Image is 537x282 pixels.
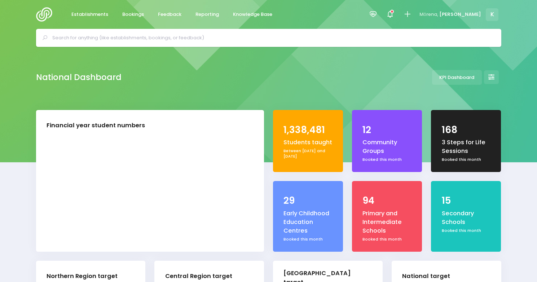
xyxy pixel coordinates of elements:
[486,8,498,21] span: K
[362,209,411,235] div: Primary and Intermediate Schools
[283,148,333,159] div: Between [DATE] and [DATE]
[362,157,411,163] div: Booked this month
[283,138,333,147] div: Students taught
[195,11,219,18] span: Reporting
[158,11,181,18] span: Feedback
[283,209,333,235] div: Early Childhood Education Centres
[439,11,481,18] span: [PERSON_NAME]
[442,194,491,208] div: 15
[190,8,225,22] a: Reporting
[432,70,482,85] a: KPI Dashboard
[52,32,491,43] input: Search for anything (like establishments, bookings, or feedback)
[47,121,145,130] div: Financial year student numbers
[283,194,333,208] div: 29
[442,123,491,137] div: 168
[362,194,411,208] div: 94
[442,157,491,163] div: Booked this month
[283,123,333,137] div: 1,338,481
[283,237,333,242] div: Booked this month
[362,237,411,242] div: Booked this month
[122,11,144,18] span: Bookings
[152,8,188,22] a: Feedback
[362,138,411,156] div: Community Groups
[66,8,114,22] a: Establishments
[227,8,278,22] a: Knowledge Base
[233,11,272,18] span: Knowledge Base
[419,11,438,18] span: Mōrena,
[442,138,491,156] div: 3 Steps for Life Sessions
[36,7,57,22] img: Logo
[442,228,491,234] div: Booked this month
[402,272,450,281] div: National target
[116,8,150,22] a: Bookings
[47,272,118,281] div: Northern Region target
[36,72,122,82] h2: National Dashboard
[165,272,232,281] div: Central Region target
[442,209,491,227] div: Secondary Schools
[71,11,108,18] span: Establishments
[362,123,411,137] div: 12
